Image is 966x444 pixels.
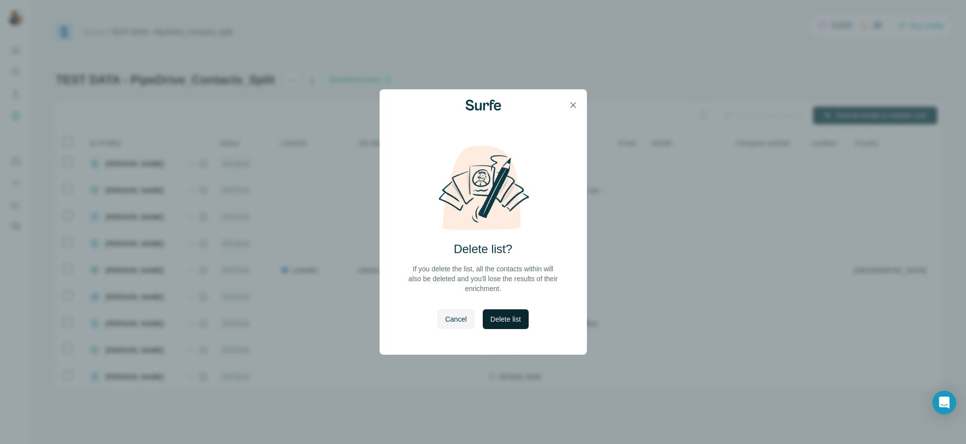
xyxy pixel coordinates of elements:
button: Delete list [483,309,529,329]
span: Cancel [445,314,467,324]
div: Open Intercom Messenger [932,391,956,414]
p: If you delete the list, all the contacts within will also be deleted and you'll lose the results ... [407,264,559,294]
img: Surfe Logo [465,100,501,111]
img: delete-list [428,145,539,231]
h2: Delete list? [454,241,512,257]
span: Delete list [491,314,521,324]
button: Cancel [437,309,475,329]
